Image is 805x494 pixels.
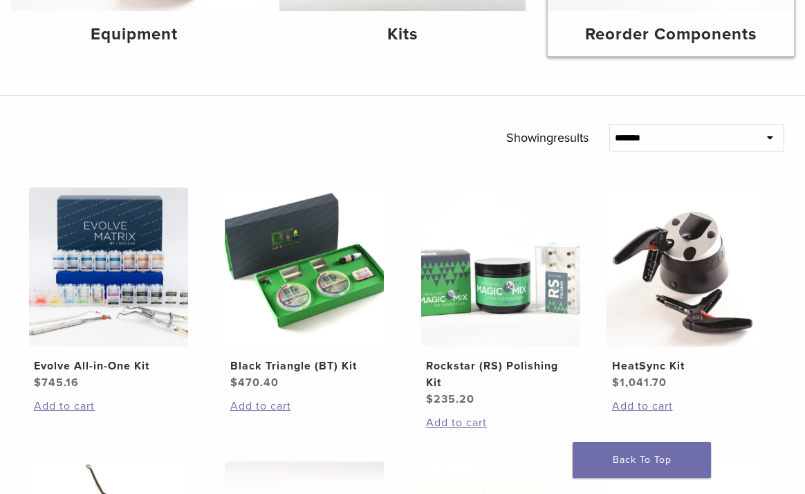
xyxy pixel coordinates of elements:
h2: Evolve All-in-One Kit [34,358,183,374]
span: $ [426,392,434,406]
h4: Equipment [22,22,246,47]
a: Black Triangle (BT) KitBlack Triangle (BT) Kit $470.40 [217,187,393,391]
bdi: 745.16 [34,376,79,390]
bdi: 235.20 [426,392,474,406]
a: Back To Top [573,442,711,478]
a: HeatSync KitHeatSync Kit $1,041.70 [599,187,775,391]
a: Add to cart: “Black Triangle (BT) Kit” [230,398,379,414]
img: Rockstar (RS) Polishing Kit [421,187,580,347]
h4: Kits [290,22,515,47]
span: $ [230,376,238,390]
h2: Rockstar (RS) Polishing Kit [426,358,575,391]
a: Add to cart: “HeatSync Kit” [612,398,761,414]
a: Add to cart: “Rockstar (RS) Polishing Kit” [426,414,575,431]
img: Black Triangle (BT) Kit [225,187,384,347]
bdi: 470.40 [230,376,279,390]
img: Evolve All-in-One Kit [29,187,188,347]
span: $ [34,376,41,390]
h2: Black Triangle (BT) Kit [230,358,379,374]
a: Evolve All-in-One KitEvolve All-in-One Kit $745.16 [21,187,196,391]
span: $ [612,376,620,390]
a: Add to cart: “Evolve All-in-One Kit” [34,398,183,414]
a: Rockstar (RS) Polishing KitRockstar (RS) Polishing Kit $235.20 [413,187,589,408]
h4: Reorder Components [559,22,783,47]
bdi: 1,041.70 [612,376,667,390]
img: HeatSync Kit [607,187,766,347]
p: Showing results [506,124,589,153]
h2: HeatSync Kit [612,358,761,374]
